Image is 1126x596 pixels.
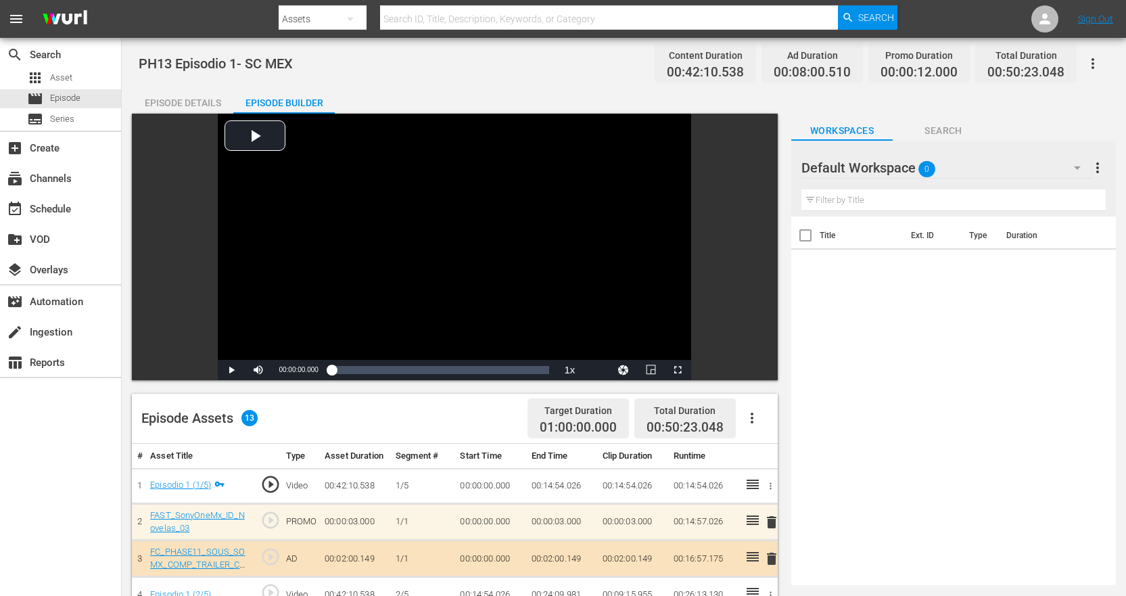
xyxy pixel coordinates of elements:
[279,366,318,373] span: 00:00:00.000
[50,71,72,85] span: Asset
[150,480,211,490] a: Episodio 1 (1/5)
[664,360,691,380] button: Fullscreen
[50,112,74,126] span: Series
[7,170,23,187] span: Channels
[597,444,668,469] th: Clip Duration
[858,5,894,30] span: Search
[668,468,739,504] td: 00:14:54.026
[281,468,319,504] td: Video
[150,510,245,533] a: FAST_SonyOneMx_ID_Novelas_03
[526,504,597,541] td: 00:00:03.000
[526,468,597,504] td: 00:14:54.026
[7,47,23,63] span: Search
[556,360,583,380] button: Playback Rate
[647,401,724,420] div: Total Duration
[281,504,319,541] td: PROMO
[7,201,23,217] span: Schedule
[668,444,739,469] th: Runtime
[764,512,780,532] button: delete
[597,468,668,504] td: 00:14:54.026
[881,46,958,65] div: Promo Duration
[8,11,24,27] span: menu
[893,122,994,139] span: Search
[390,444,454,469] th: Segment #
[241,410,258,426] span: 13
[233,87,335,119] div: Episode Builder
[918,155,935,183] span: 0
[820,216,903,254] th: Title
[132,541,145,577] td: 3
[139,55,293,72] span: PH13 Episodio 1- SC MEX
[132,504,145,541] td: 2
[50,91,80,105] span: Episode
[7,231,23,248] span: VOD
[332,366,550,374] div: Progress Bar
[1089,160,1106,176] span: more_vert
[667,46,744,65] div: Content Duration
[27,91,43,107] span: Episode
[454,468,525,504] td: 00:00:00.000
[132,87,233,114] button: Episode Details
[961,216,998,254] th: Type
[764,549,780,568] button: delete
[319,444,390,469] th: Asset Duration
[27,70,43,86] span: Asset
[7,140,23,156] span: Create
[987,65,1064,81] span: 00:50:23.048
[881,65,958,81] span: 00:00:12.000
[1078,14,1113,24] a: Sign Out
[319,541,390,577] td: 00:02:00.149
[132,468,145,504] td: 1
[233,87,335,114] button: Episode Builder
[7,294,23,310] span: Automation
[27,111,43,127] span: Series
[145,444,254,469] th: Asset Title
[32,3,97,35] img: ans4CAIJ8jUAAAAAAAAAAAAAAAAAAAAAAAAgQb4GAAAAAAAAAAAAAAAAAAAAAAAAJMjXAAAAAAAAAAAAAAAAAAAAAAAAgAT5G...
[838,5,897,30] button: Search
[454,444,525,469] th: Start Time
[597,504,668,541] td: 00:00:03.000
[647,419,724,435] span: 00:50:23.048
[390,468,454,504] td: 1/5
[390,504,454,541] td: 1/1
[454,504,525,541] td: 00:00:00.000
[774,65,851,81] span: 00:08:00.510
[150,547,246,582] a: FC_PHASE11_SOUS_SOMX_COMP_TRAILER_CD_120_AD
[132,87,233,119] div: Episode Details
[610,360,637,380] button: Jump To Time
[319,468,390,504] td: 00:42:10.538
[668,504,739,541] td: 00:14:57.026
[801,149,1094,187] div: Default Workspace
[260,474,281,495] span: play_circle_outline
[903,216,961,254] th: Ext. ID
[668,541,739,577] td: 00:16:57.175
[637,360,664,380] button: Picture-in-Picture
[132,444,145,469] th: #
[281,444,319,469] th: Type
[791,122,893,139] span: Workspaces
[319,504,390,541] td: 00:00:03.000
[7,354,23,371] span: Reports
[218,114,691,380] div: Video Player
[540,420,617,436] span: 01:00:00.000
[597,541,668,577] td: 00:02:00.149
[260,547,281,567] span: play_circle_outline
[281,541,319,577] td: AD
[245,360,272,380] button: Mute
[764,514,780,530] span: delete
[390,541,454,577] td: 1/1
[764,551,780,567] span: delete
[774,46,851,65] div: Ad Duration
[540,401,617,420] div: Target Duration
[260,510,281,530] span: play_circle_outline
[987,46,1064,65] div: Total Duration
[218,360,245,380] button: Play
[454,541,525,577] td: 00:00:00.000
[7,262,23,278] span: Overlays
[998,216,1079,254] th: Duration
[667,65,744,81] span: 00:42:10.538
[526,541,597,577] td: 00:02:00.149
[141,410,258,426] div: Episode Assets
[526,444,597,469] th: End Time
[7,324,23,340] span: Ingestion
